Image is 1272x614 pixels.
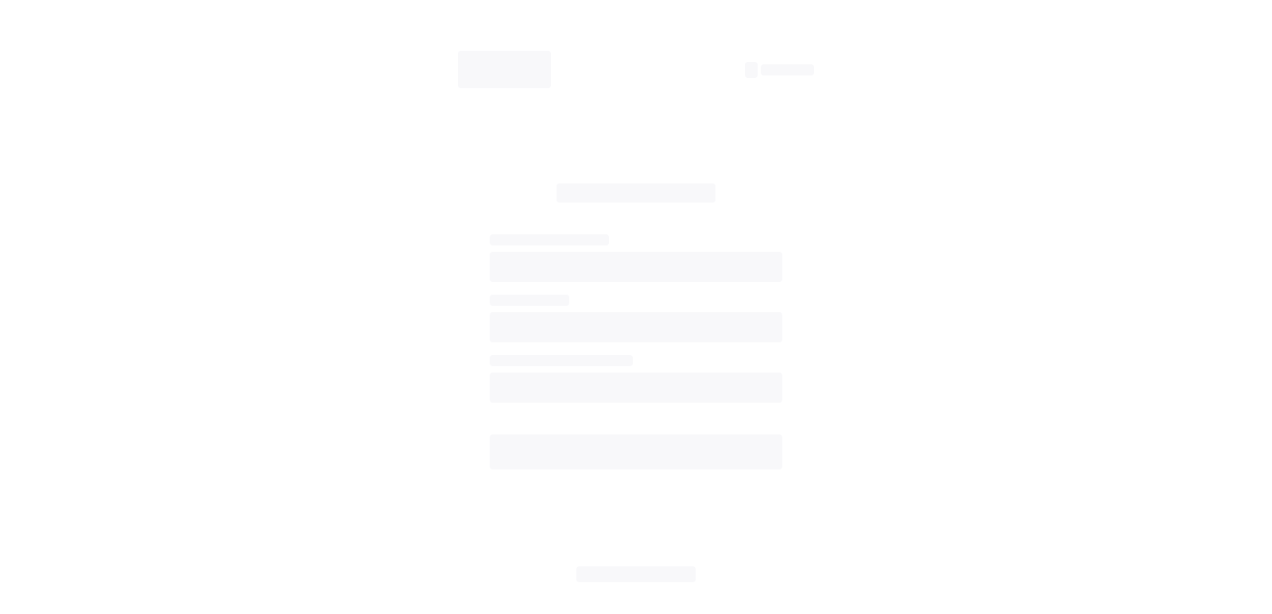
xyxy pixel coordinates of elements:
[458,51,551,88] span: ‌
[556,183,715,203] span: ‌
[490,434,782,469] span: ‌
[490,355,633,366] span: ‌
[490,312,782,342] span: ‌
[761,64,814,75] span: ‌
[490,234,609,245] span: ‌
[490,252,782,282] span: ‌
[490,295,569,306] span: ‌
[490,373,782,403] span: ‌
[576,566,696,582] span: ‌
